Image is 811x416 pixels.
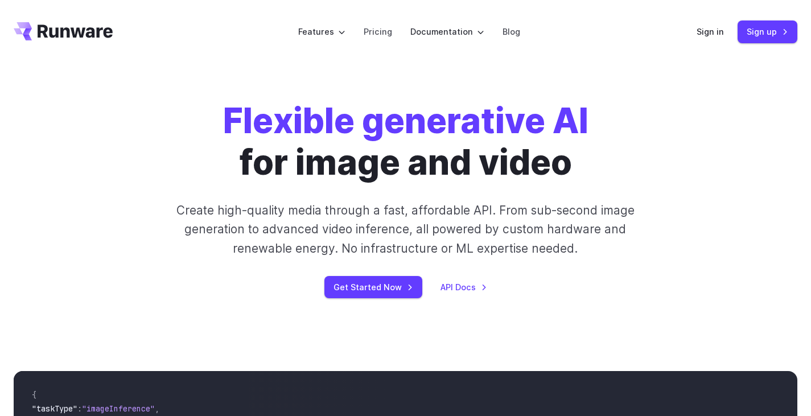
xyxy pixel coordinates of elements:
span: { [32,390,36,400]
a: Blog [503,25,520,38]
a: Get Started Now [324,276,422,298]
span: "taskType" [32,403,77,414]
label: Features [298,25,345,38]
label: Documentation [410,25,484,38]
span: : [77,403,82,414]
a: Pricing [364,25,392,38]
a: Sign in [697,25,724,38]
h1: for image and video [223,100,588,183]
a: API Docs [441,281,487,294]
p: Create high-quality media through a fast, affordable API. From sub-second image generation to adv... [155,201,656,258]
a: Sign up [738,20,797,43]
span: "imageInference" [82,403,155,414]
strong: Flexible generative AI [223,100,588,142]
a: Go to / [14,22,113,40]
span: , [155,403,159,414]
